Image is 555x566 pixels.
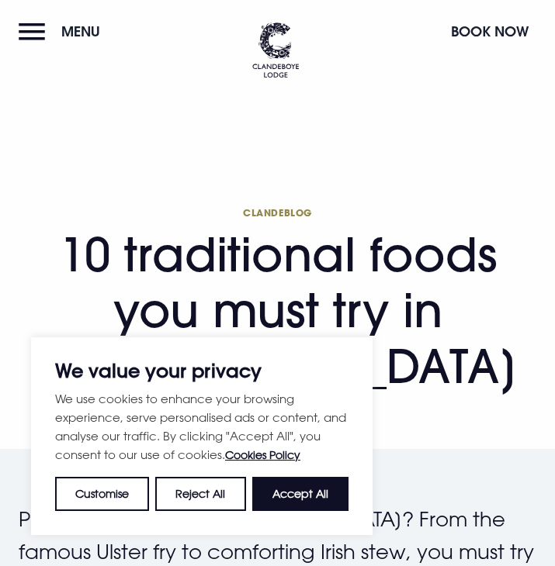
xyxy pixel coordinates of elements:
[19,15,108,48] button: Menu
[225,448,300,461] a: Cookies Policy
[252,477,349,511] button: Accept All
[61,22,100,40] span: Menu
[19,206,536,219] span: Clandeblog
[155,477,245,511] button: Reject All
[55,361,349,380] p: We value your privacy
[252,22,299,78] img: Clandeboye Lodge
[55,477,149,511] button: Customise
[55,389,349,464] p: We use cookies to enhance your browsing experience, serve personalised ads or content, and analys...
[19,206,536,394] h1: 10 traditional foods you must try in [GEOGRAPHIC_DATA]
[443,15,536,48] button: Book Now
[31,337,373,535] div: We value your privacy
